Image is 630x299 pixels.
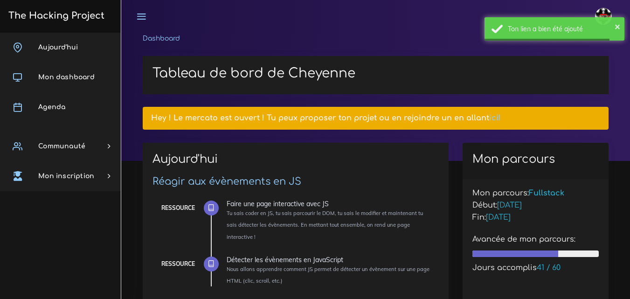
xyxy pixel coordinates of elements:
[152,66,599,82] h1: Tableau de bord de Cheyenne
[38,173,94,180] span: Mon inscription
[143,35,180,42] a: Dashboard
[472,235,599,244] h5: Avancée de mon parcours:
[161,203,195,213] div: Ressource
[152,153,439,173] h2: Aujourd'hui
[151,114,600,123] h5: Hey ! Le mercato est ouvert ! Tu peux proposer ton projet ou en rejoindre un en allant
[537,264,561,272] span: 41 / 60
[472,189,599,198] h5: Mon parcours:
[489,114,501,122] a: ici!
[595,8,612,25] img: avatar
[529,189,564,197] span: Fullstack
[38,143,85,150] span: Communauté
[615,21,620,31] button: ×
[472,264,599,272] h5: Jours accomplis
[486,213,511,222] span: [DATE]
[6,11,104,21] h3: The Hacking Project
[227,257,432,263] div: Détecter les évènements en JavaScript
[152,176,301,187] a: Réagir aux évènements en JS
[472,213,599,222] h5: Fin:
[38,104,65,111] span: Agenda
[227,201,432,207] div: Faire une page interactive avec JS
[38,44,78,51] span: Aujourd'hui
[161,259,195,269] div: Ressource
[38,74,95,81] span: Mon dashboard
[227,210,423,240] small: Tu sais coder en JS, tu sais parcourir le DOM, tu sais le modifier et maintenant tu sais détecter...
[472,201,599,210] h5: Début:
[227,266,429,284] small: Nous allons apprendre comment JS permet de détecter un évènement sur une page HTML (clic, scroll,...
[472,153,599,166] h2: Mon parcours
[497,201,522,209] span: [DATE]
[508,24,617,34] div: Ton lien a bien été ajouté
